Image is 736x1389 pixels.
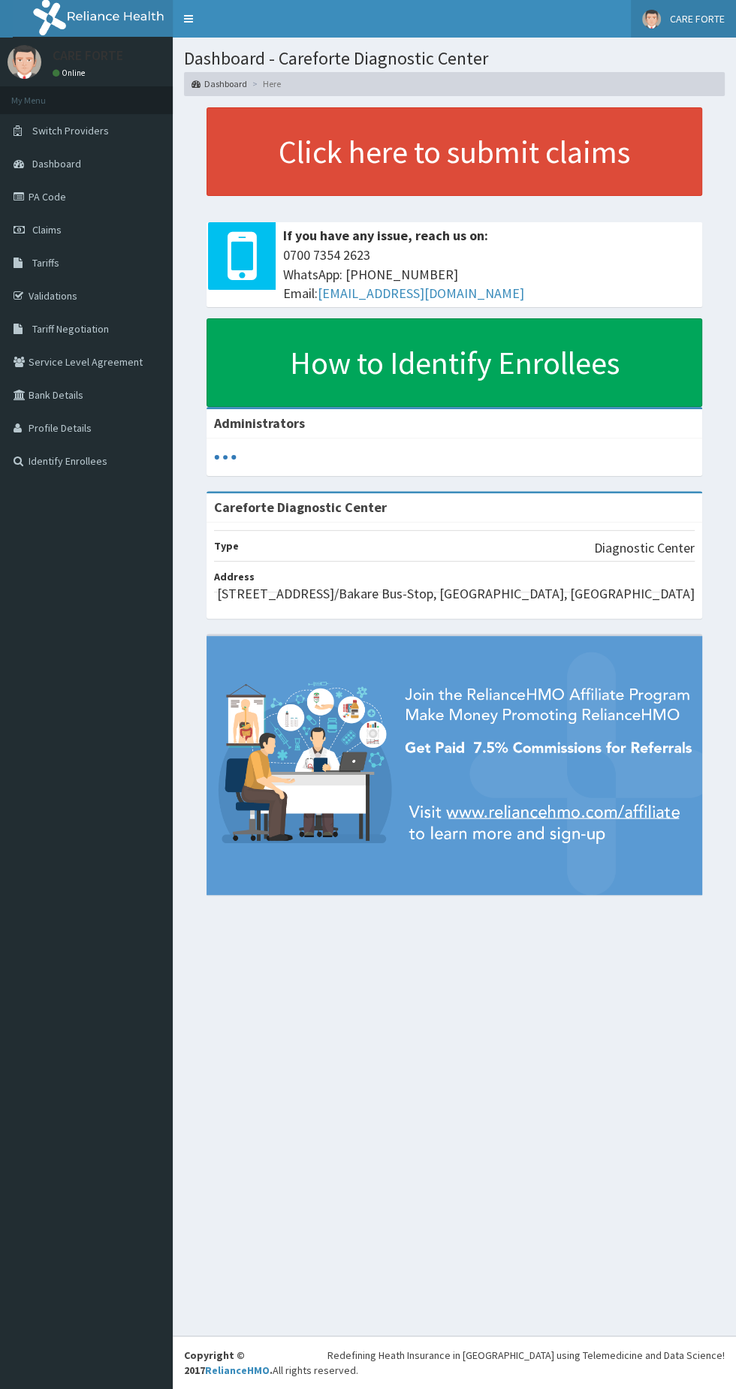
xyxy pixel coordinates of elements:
b: Administrators [214,414,305,432]
a: How to Identify Enrollees [207,318,702,407]
img: User Image [8,45,41,79]
svg: audio-loading [214,446,237,469]
a: [EMAIL_ADDRESS][DOMAIN_NAME] [318,285,524,302]
a: Dashboard [192,77,247,90]
li: Here [249,77,281,90]
img: User Image [642,10,661,29]
a: RelianceHMO [205,1363,270,1377]
footer: All rights reserved. [173,1336,736,1389]
a: Online [53,68,89,78]
span: Tariff Negotiation [32,322,109,336]
b: Address [214,570,255,583]
b: Type [214,539,239,553]
span: CARE FORTE [670,12,725,26]
strong: Copyright © 2017 . [184,1348,273,1377]
img: provider-team-banner.png [207,636,702,895]
span: 0700 7354 2623 WhatsApp: [PHONE_NUMBER] Email: [283,246,695,303]
b: If you have any issue, reach us on: [283,227,488,244]
p: CARE FORTE [53,49,123,62]
span: Claims [32,223,62,237]
a: Click here to submit claims [207,107,702,196]
span: Tariffs [32,256,59,270]
h1: Dashboard - Careforte Diagnostic Center [184,49,725,68]
p: Diagnostic Center [594,538,695,558]
strong: Careforte Diagnostic Center [214,499,387,516]
p: [STREET_ADDRESS]/Bakare Bus-Stop, [GEOGRAPHIC_DATA], [GEOGRAPHIC_DATA] [217,584,695,604]
span: Switch Providers [32,124,109,137]
span: Dashboard [32,157,81,170]
div: Redefining Heath Insurance in [GEOGRAPHIC_DATA] using Telemedicine and Data Science! [327,1348,725,1363]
